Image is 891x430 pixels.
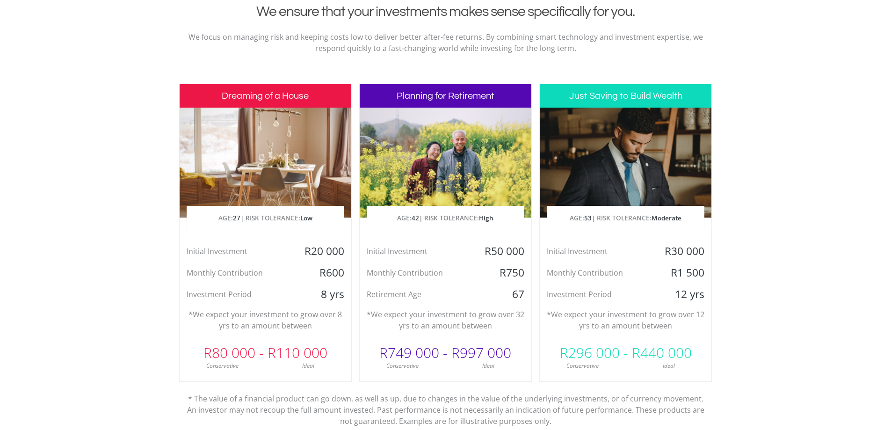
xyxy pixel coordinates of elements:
[540,266,654,280] div: Monthly Contribution
[547,309,704,331] p: *We expect your investment to grow over 12 yrs to an amount between
[474,244,531,258] div: R50 000
[654,244,711,258] div: R30 000
[652,213,681,222] span: Moderate
[180,266,294,280] div: Monthly Contribution
[186,382,705,427] p: * The value of a financial product can go down, as well as up, due to changes in the value of the...
[474,287,531,301] div: 67
[180,287,294,301] div: Investment Period
[294,287,351,301] div: 8 yrs
[547,206,704,230] p: AGE: | RISK TOLERANCE:
[445,362,531,370] div: Ideal
[540,244,654,258] div: Initial Investment
[584,213,592,222] span: 53
[474,266,531,280] div: R750
[626,362,712,370] div: Ideal
[187,309,344,331] p: *We expect your investment to grow over 8 yrs to an amount between
[360,244,474,258] div: Initial Investment
[180,362,266,370] div: Conservative
[654,287,711,301] div: 12 yrs
[479,213,493,222] span: High
[187,206,344,230] p: AGE: | RISK TOLERANCE:
[540,84,711,108] h3: Just Saving to Build Wealth
[180,244,294,258] div: Initial Investment
[186,31,705,54] p: We focus on managing risk and keeping costs low to deliver better after-fee returns. By combining...
[294,244,351,258] div: R20 000
[360,266,474,280] div: Monthly Contribution
[265,362,351,370] div: Ideal
[180,339,351,367] div: R80 000 - R110 000
[300,213,312,222] span: Low
[360,339,531,367] div: R749 000 - R997 000
[180,84,351,108] h3: Dreaming of a House
[360,287,474,301] div: Retirement Age
[540,339,711,367] div: R296 000 - R440 000
[360,362,446,370] div: Conservative
[233,213,240,222] span: 27
[540,362,626,370] div: Conservative
[654,266,711,280] div: R1 500
[367,309,524,331] p: *We expect your investment to grow over 32 yrs to an amount between
[360,84,531,108] h3: Planning for Retirement
[367,206,524,230] p: AGE: | RISK TOLERANCE:
[294,266,351,280] div: R600
[412,213,419,222] span: 42
[540,287,654,301] div: Investment Period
